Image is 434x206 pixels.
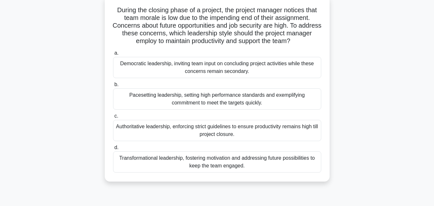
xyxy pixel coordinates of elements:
[113,57,321,78] div: Democratic leadership, inviting team input on concluding project activities while these concerns ...
[112,6,322,45] h5: During the closing phase of a project, the project manager notices that team morale is low due to...
[114,113,118,119] span: c.
[113,120,321,141] div: Authoritative leadership, enforcing strict guidelines to ensure productivity remains high till pr...
[114,145,119,150] span: d.
[114,50,119,56] span: a.
[113,151,321,173] div: Transformational leadership, fostering motivation and addressing future possibilities to keep the...
[113,88,321,110] div: Pacesetting leadership, setting high performance standards and exemplifying commitment to meet th...
[114,82,119,87] span: b.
